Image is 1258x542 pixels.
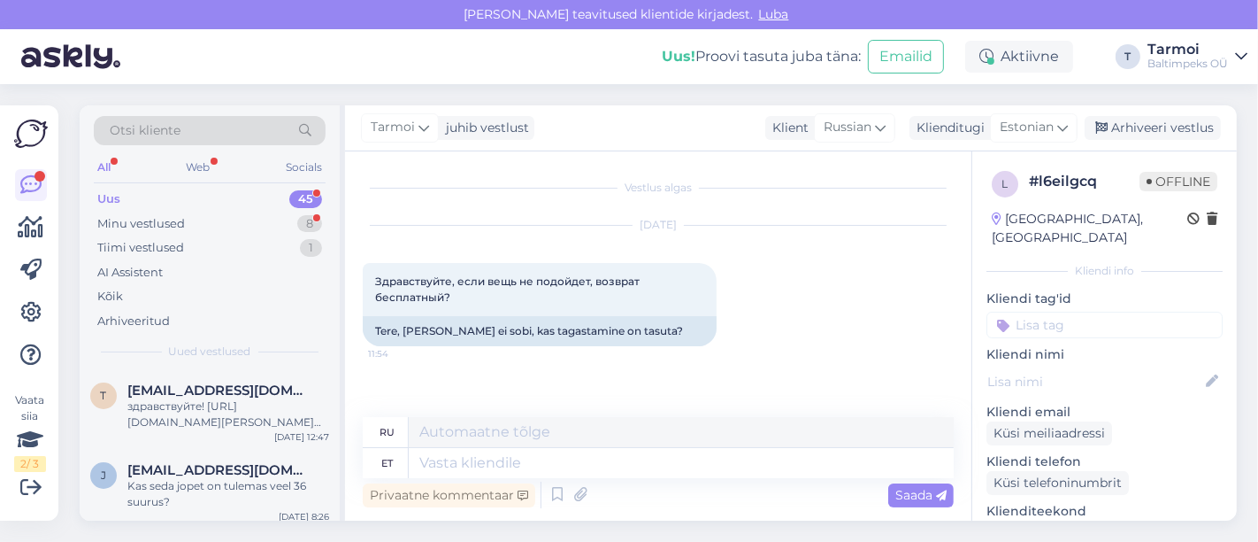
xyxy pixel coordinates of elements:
p: Kliendi tag'id [986,290,1223,308]
span: Uued vestlused [169,344,251,360]
div: Tarmoi [1147,43,1228,57]
img: Askly Logo [14,120,48,148]
div: Vestlus algas [363,180,954,196]
span: 11:54 [368,347,434,360]
div: Aktiivne [965,41,1073,73]
span: Offline [1139,172,1217,191]
div: T [1116,44,1140,69]
input: Lisa nimi [987,372,1202,391]
span: Saada [895,487,947,503]
span: timur.kozlov@gmail.com [127,383,311,399]
div: juhib vestlust [439,119,529,137]
div: et [381,448,393,478]
span: Russian [824,118,871,137]
div: Küsi meiliaadressi [986,422,1112,445]
span: Tarmoi [371,118,415,137]
span: janamottus@gmail.com [127,462,311,478]
div: Klient [765,119,809,137]
span: t [101,389,107,402]
div: Klienditugi [909,119,985,137]
div: Proovi tasuta juba täna: [662,46,861,67]
div: [DATE] [363,217,954,233]
div: [DATE] 8:26 [279,510,329,523]
div: # l6eilgcq [1029,171,1139,192]
div: Minu vestlused [97,215,185,233]
div: 8 [297,215,322,233]
div: здравствуйте! [URL][DOMAIN_NAME][PERSON_NAME] Telli kohe [PERSON_NAME] [PERSON_NAME] juba [DATE] ... [127,399,329,430]
div: Tiimi vestlused [97,239,184,257]
div: Socials [282,156,326,179]
div: Kas seda jopet on tulemas veel 36 suurus? [127,478,329,510]
span: Estonian [1000,118,1054,137]
div: 1 [300,239,322,257]
p: Kliendi email [986,403,1223,422]
div: Uus [97,190,120,208]
div: Tere, [PERSON_NAME] ei sobi, kas tagastamine on tasuta? [363,316,717,346]
div: Vaata siia [14,392,46,472]
div: Arhiveeritud [97,313,170,330]
div: [DATE] 12:47 [274,430,329,444]
div: Web [183,156,214,179]
a: TarmoiBaltimpeks OÜ [1147,43,1247,71]
div: ru [380,417,395,447]
div: 2 / 3 [14,456,46,472]
b: Uus! [662,48,695,65]
span: l [1002,177,1009,190]
div: Kliendi info [986,263,1223,279]
span: Здравствуйте, если вещь не подойдет, возврат бесплатный? [375,275,642,304]
div: [GEOGRAPHIC_DATA], [GEOGRAPHIC_DATA] [992,210,1187,247]
p: Klienditeekond [986,502,1223,521]
span: j [101,468,106,482]
div: Arhiveeri vestlus [1085,116,1221,140]
div: 45 [289,190,322,208]
input: Lisa tag [986,312,1223,338]
div: Kõik [97,288,123,306]
p: Kliendi telefon [986,453,1223,471]
span: Luba [754,6,794,22]
div: Baltimpeks OÜ [1147,57,1228,71]
div: AI Assistent [97,264,163,282]
p: Kliendi nimi [986,345,1223,364]
button: Emailid [868,40,944,74]
div: All [94,156,114,179]
span: Otsi kliente [110,121,180,140]
div: Privaatne kommentaar [363,484,535,507]
div: Küsi telefoninumbrit [986,471,1129,495]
